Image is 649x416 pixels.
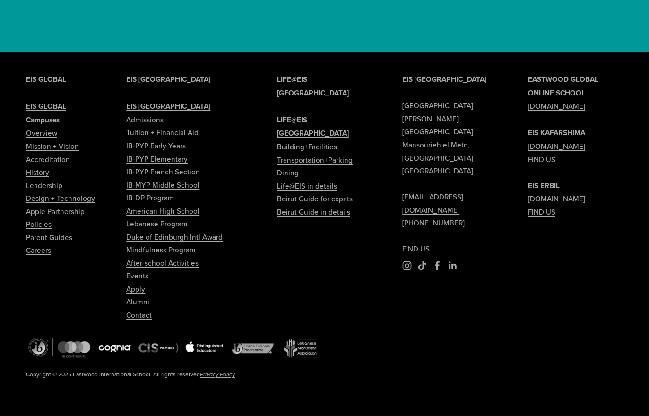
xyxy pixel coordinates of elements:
strong: EIS GLOBAL [26,101,66,112]
strong: EIS [GEOGRAPHIC_DATA] [402,74,486,85]
strong: EIS [GEOGRAPHIC_DATA] [126,74,210,85]
a: [EMAIL_ADDRESS][DOMAIN_NAME] [402,191,497,217]
a: Beirut Guide for expats [277,192,353,206]
a: Careers [26,244,51,257]
a: Life@EIS in details [277,180,337,193]
a: [DOMAIN_NAME] [528,140,585,153]
a: Privacy Policy [200,369,235,380]
a: Mission + Vision [26,140,79,153]
a: Building+Facilities [277,140,337,154]
a: FIND US [402,243,430,256]
a: Overview [26,127,57,140]
p: Copyright © 2025 Eastwood International School, All rights reserved [26,369,297,380]
a: [PHONE_NUMBER] [402,217,465,230]
a: Duke of Edinburgh Intl Award [126,231,223,244]
strong: LIFE@EIS [GEOGRAPHIC_DATA] [277,74,349,98]
a: Design + Technology [26,192,95,205]
p: [GEOGRAPHIC_DATA] [PERSON_NAME][GEOGRAPHIC_DATA] Mansourieh el Metn, [GEOGRAPHIC_DATA] [GEOGRAPHI... [402,73,497,255]
strong: EASTWOOD GLOBAL ONLINE SCHOOL [528,74,598,98]
em: Privacy Policy [200,370,235,378]
a: Apply [126,283,145,296]
a: History [26,166,49,179]
a: IB-DP Program [126,191,174,205]
a: Transportation+Parking [277,154,353,167]
strong: EIS KAFARSHIMA [528,128,585,138]
a: FIND US [528,206,555,219]
a: Campuses [26,113,60,127]
a: American High School [126,205,199,218]
a: Dining [277,166,299,180]
a: Leadership [26,179,62,192]
a: Beirut Guide in details [277,206,350,219]
a: Apple Partnership [26,205,85,218]
a: Parent Guides [26,231,72,244]
a: [DOMAIN_NAME] [528,100,585,113]
a: Events [126,269,148,283]
a: Alumni [126,295,149,309]
a: Accreditation [26,153,70,166]
a: LIFE@EIS [GEOGRAPHIC_DATA] [277,113,372,140]
a: After-school Activities [126,257,199,270]
a: TikTok [417,261,427,270]
a: IB-PYP Early Years [126,139,186,153]
strong: LIFE@EIS [GEOGRAPHIC_DATA] [277,115,349,139]
a: EIS GLOBAL [26,100,66,113]
a: Tuition + Financial Aid [126,126,199,139]
strong: EIS GLOBAL [26,74,66,85]
strong: EIS ERBIL [528,181,560,191]
a: Mindfulness Program [126,243,196,257]
a: Facebook [433,261,442,270]
a: Policies [26,218,52,231]
a: [DOMAIN_NAME] [528,192,585,206]
a: LinkedIn [448,261,457,270]
a: Lebanese Program [126,217,188,231]
a: Contact [126,309,152,322]
a: Admissions [126,113,164,127]
a: IB-PYP Elementary [126,153,188,166]
a: IB-MYP Middle School [126,179,199,192]
a: IB-PYP French Section [126,165,200,179]
strong: EIS [GEOGRAPHIC_DATA] [126,101,210,112]
a: FIND US [528,153,555,166]
a: Instagram [402,261,412,270]
a: EIS [GEOGRAPHIC_DATA] [126,100,210,113]
strong: Campuses [26,115,60,125]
